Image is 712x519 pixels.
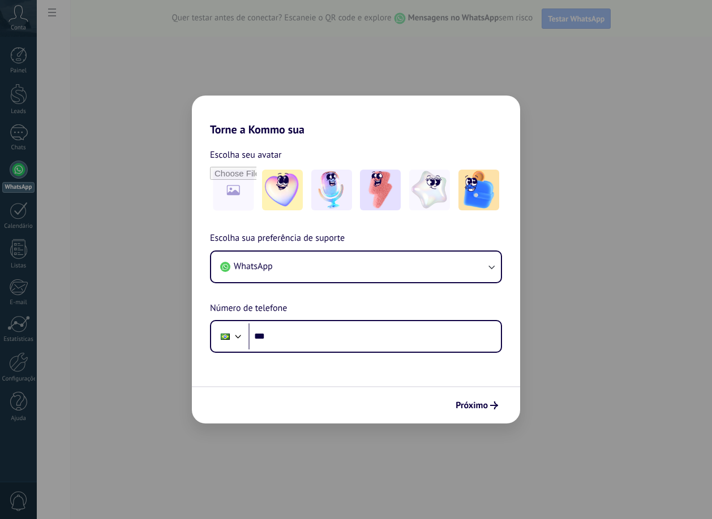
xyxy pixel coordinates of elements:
img: -4.jpeg [409,170,450,210]
img: -1.jpeg [262,170,303,210]
div: Brazil: + 55 [215,325,236,348]
img: -3.jpeg [360,170,401,210]
img: -2.jpeg [311,170,352,210]
span: Escolha sua preferência de suporte [210,231,345,246]
h2: Torne a Kommo sua [192,96,520,136]
button: Próximo [451,396,503,415]
span: Número de telefone [210,301,287,316]
img: -5.jpeg [458,170,499,210]
button: WhatsApp [211,252,501,282]
span: Escolha seu avatar [210,148,282,162]
span: Próximo [456,401,488,409]
span: WhatsApp [234,261,273,272]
